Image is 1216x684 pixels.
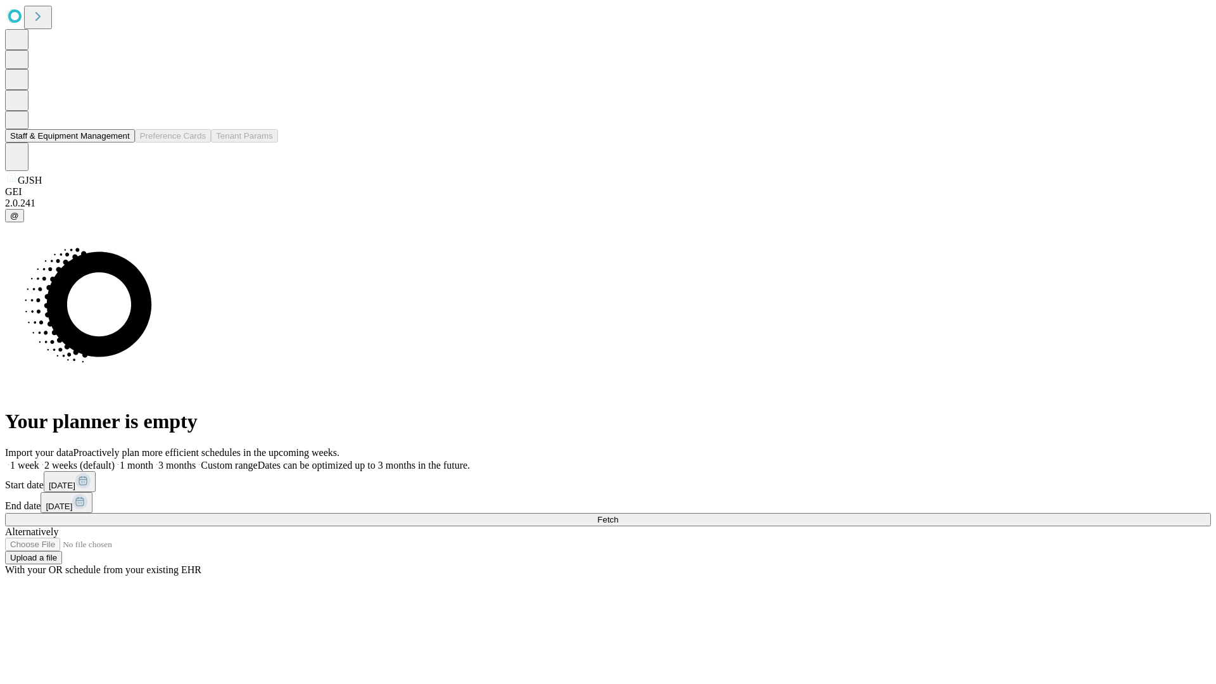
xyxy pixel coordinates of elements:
button: Tenant Params [211,129,278,142]
span: With your OR schedule from your existing EHR [5,564,201,575]
button: Staff & Equipment Management [5,129,135,142]
div: Start date [5,471,1211,492]
button: @ [5,209,24,222]
span: [DATE] [46,502,72,511]
span: Alternatively [5,526,58,537]
button: [DATE] [41,492,92,513]
button: Upload a file [5,551,62,564]
div: GEI [5,186,1211,198]
span: GJSH [18,175,42,186]
h1: Your planner is empty [5,410,1211,433]
span: 2 weeks (default) [44,460,115,471]
span: 1 month [120,460,153,471]
span: [DATE] [49,481,75,490]
span: @ [10,211,19,220]
span: Fetch [597,515,618,524]
div: End date [5,492,1211,513]
div: 2.0.241 [5,198,1211,209]
span: Dates can be optimized up to 3 months in the future. [258,460,470,471]
button: [DATE] [44,471,96,492]
span: 1 week [10,460,39,471]
span: Proactively plan more efficient schedules in the upcoming weeks. [73,447,339,458]
span: Custom range [201,460,257,471]
span: Import your data [5,447,73,458]
button: Preference Cards [135,129,211,142]
button: Fetch [5,513,1211,526]
span: 3 months [158,460,196,471]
